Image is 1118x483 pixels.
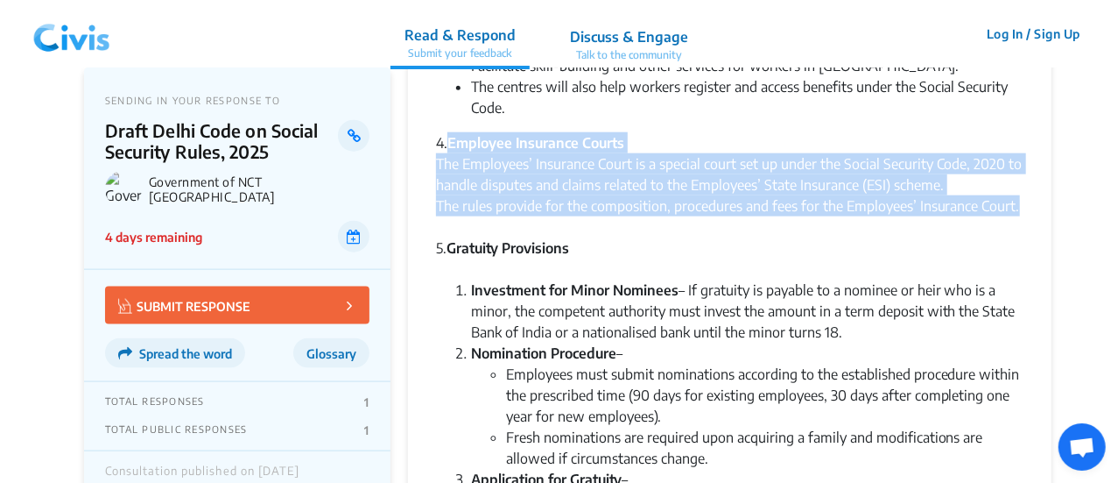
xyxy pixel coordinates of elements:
li: Fresh nominations are required upon acquiring a family and modifications are allowed if circumsta... [506,427,1023,469]
p: TOTAL RESPONSES [105,395,205,409]
img: Government of NCT Delhi logo [105,171,142,208]
li: – If gratuity is payable to a nominee or heir who is a minor, the competent authority must invest... [471,280,1023,343]
p: SUBMIT RESPONSE [118,295,250,316]
p: 1 [364,423,369,437]
div: The rules provide for the composition, procedures and fees for the Employees’ Insurance Court. [436,195,1023,217]
img: navlogo.png [26,8,117,60]
p: Draft Delhi Code on Social Security Rules, 2025 [105,120,339,162]
span: Glossary [306,346,356,361]
button: Glossary [293,338,369,368]
p: Submit your feedback [404,46,516,61]
div: 5. [436,217,1023,280]
button: Log In / Sign Up [975,20,1092,47]
p: SENDING IN YOUR RESPONSE TO [105,95,369,106]
li: Employees must submit nominations according to the established procedure within the prescribed ti... [506,364,1023,427]
strong: Investment for Minor Nominees [471,281,679,299]
strong: Employee Insurance Courts [447,134,624,152]
div: 4. [436,132,1023,153]
strong: Gratuity Provisions [446,239,569,257]
p: 1 [364,395,369,409]
p: Read & Respond [404,25,516,46]
p: Government of NCT [GEOGRAPHIC_DATA] [149,174,369,204]
p: Discuss & Engage [570,26,688,47]
div: The Employees’ Insurance Court is a special court set up under the Social Security Code, 2020 to ... [436,153,1023,195]
img: Vector.jpg [118,299,132,314]
p: Talk to the community [570,47,688,63]
span: Spread the word [139,346,232,361]
li: The centres will also help workers register and access benefits under the Social Security Code. [471,76,1023,118]
li: – [471,343,1023,469]
p: TOTAL PUBLIC RESPONSES [105,423,248,437]
strong: Nomination Procedure [471,344,616,362]
button: SUBMIT RESPONSE [105,287,369,324]
div: Open chat [1058,423,1106,471]
button: Spread the word [105,338,245,368]
p: 4 days remaining [105,228,202,246]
